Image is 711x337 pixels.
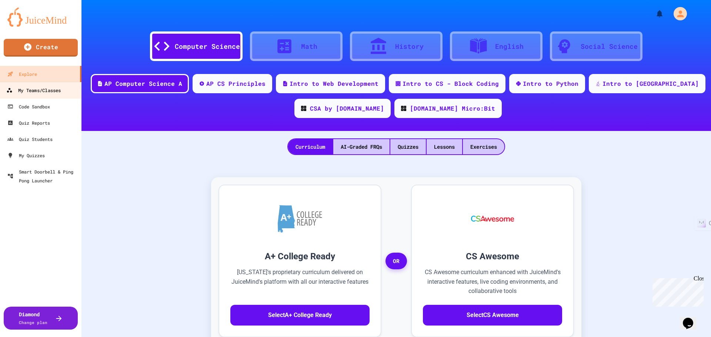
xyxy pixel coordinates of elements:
[7,118,50,127] div: Quiz Reports
[230,267,370,296] p: [US_STATE]'s proprietary curriculum delivered on JuiceMind's platform with all our interactive fe...
[403,79,499,88] div: Intro to CS - Block Coding
[423,305,562,326] button: SelectCS Awesome
[602,79,699,88] div: Intro to [GEOGRAPHIC_DATA]
[7,167,79,185] div: Smart Doorbell & Ping Pong Launcher
[641,7,666,20] div: My Notifications
[104,79,182,88] div: AP Computer Science A
[288,139,333,154] div: Curriculum
[3,3,51,47] div: Chat with us now!Close
[463,139,504,154] div: Exercises
[7,151,45,160] div: My Quizzes
[7,70,37,78] div: Explore
[301,106,306,111] img: CODE_logo_RGB.png
[390,139,426,154] div: Quizzes
[206,79,266,88] div: AP CS Principles
[523,79,578,88] div: Intro to Python
[581,41,638,51] div: Social Science
[7,135,53,144] div: Quiz Students
[680,307,704,330] iframe: chat widget
[464,196,522,241] img: CS Awesome
[423,250,562,263] h3: CS Awesome
[290,79,378,88] div: Intro to Web Development
[401,106,406,111] img: CODE_logo_RGB.png
[19,320,47,325] span: Change plan
[4,39,78,57] a: Create
[278,205,322,233] img: A+ College Ready
[7,7,74,27] img: logo-orange.svg
[310,104,384,113] div: CSA by [DOMAIN_NAME]
[230,305,370,326] button: SelectA+ College Ready
[4,307,78,330] button: DiamondChange plan
[230,250,370,263] h3: A+ College Ready
[301,41,317,51] div: Math
[333,139,390,154] div: AI-Graded FRQs
[423,267,562,296] p: CS Awesome curriculum enhanced with JuiceMind's interactive features, live coding environments, a...
[6,86,61,95] div: My Teams/Classes
[19,310,47,326] div: Diamond
[427,139,462,154] div: Lessons
[410,104,495,113] div: [DOMAIN_NAME] Micro:Bit
[175,41,240,51] div: Computer Science
[495,41,524,51] div: English
[7,102,50,111] div: Code Sandbox
[666,5,689,22] div: My Account
[650,275,704,307] iframe: chat widget
[395,41,424,51] div: History
[385,253,407,270] span: OR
